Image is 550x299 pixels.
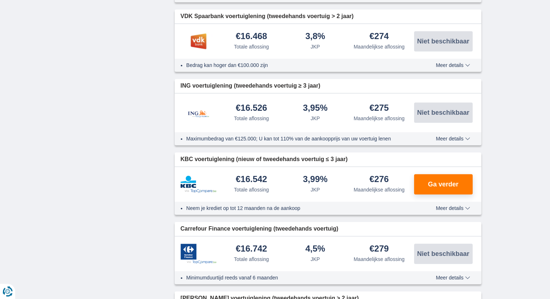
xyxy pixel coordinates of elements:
div: 3,99% [303,175,328,185]
button: Meer details [430,275,475,281]
span: VDK Spaarbank voertuiglening (tweedehands voertuig > 2 jaar) [180,12,354,21]
div: €279 [370,244,389,254]
div: Totale aflossing [234,256,269,263]
div: €275 [370,104,389,113]
span: Meer details [436,63,470,68]
span: Niet beschikbaar [417,38,469,45]
span: Niet beschikbaar [417,109,469,116]
div: Maandelijkse aflossing [354,43,405,50]
span: Meer details [436,206,470,211]
button: Niet beschikbaar [414,244,473,264]
span: Carrefour Finance voertuiglening (tweedehands voertuig) [180,225,338,233]
div: Maandelijkse aflossing [354,115,405,122]
span: Meer details [436,136,470,141]
div: Maandelijkse aflossing [354,256,405,263]
div: €274 [370,32,389,42]
span: KBC voertuiglening (nieuw of tweedehands voertuig ≤ 3 jaar) [180,155,348,164]
div: JKP [311,43,320,50]
div: €16.542 [236,175,267,185]
div: €16.526 [236,104,267,113]
button: Meer details [430,62,475,68]
button: Niet beschikbaar [414,31,473,51]
div: Maandelijkse aflossing [354,186,405,193]
div: €276 [370,175,389,185]
div: JKP [311,115,320,122]
img: product.pl.alt ING [180,101,217,125]
li: Minimumduurtijd reeds vanaf 6 maanden [186,274,409,281]
div: 3,8% [305,32,325,42]
button: Meer details [430,136,475,142]
div: €16.742 [236,244,267,254]
li: Maximumbedrag van €125.000; U kan tot 110% van de aankoopprijs van uw voertuig lenen [186,135,409,142]
div: JKP [311,256,320,263]
button: Meer details [430,205,475,211]
span: ING voertuiglening (tweedehands voertuig ≥ 3 jaar) [180,82,320,90]
img: product.pl.alt Carrefour Finance [180,244,217,264]
div: JKP [311,186,320,193]
img: product.pl.alt KBC [180,176,217,193]
span: Niet beschikbaar [417,250,469,257]
span: Meer details [436,275,470,280]
span: Ga verder [428,181,458,188]
div: Totale aflossing [234,115,269,122]
button: Ga verder [414,174,473,194]
li: Neem je krediet op tot 12 maanden na de aankoop [186,205,409,212]
div: Totale aflossing [234,43,269,50]
button: Niet beschikbaar [414,102,473,123]
div: Totale aflossing [234,186,269,193]
div: €16.468 [236,32,267,42]
div: 3,95% [303,104,328,113]
img: product.pl.alt VDK bank [180,32,217,50]
div: 4,5% [305,244,325,254]
li: Bedrag kan hoger dan €100.000 zijn [186,62,409,69]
